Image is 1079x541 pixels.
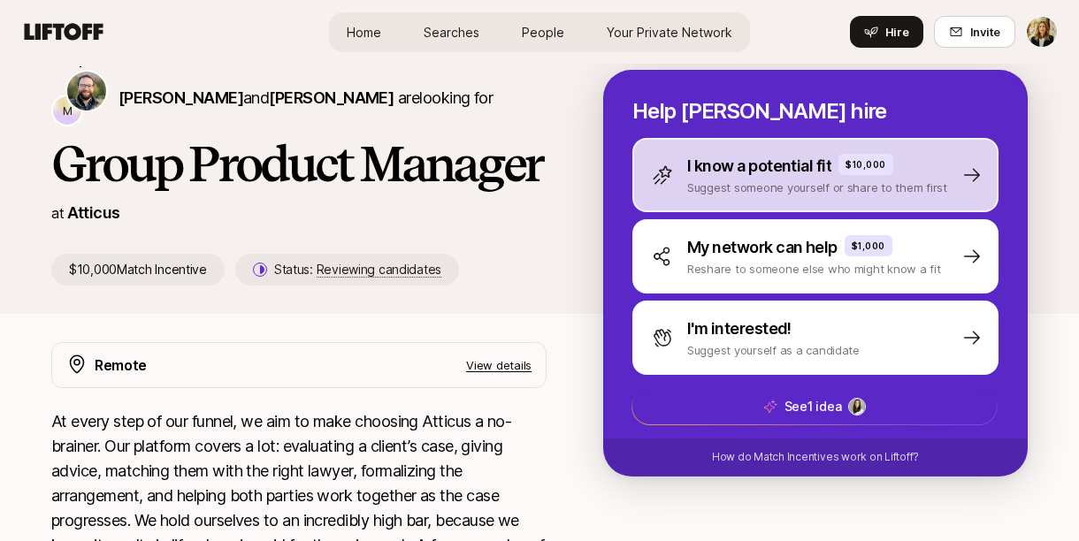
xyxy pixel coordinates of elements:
[119,86,493,110] p: are looking for
[784,396,842,417] p: See 1 idea
[508,16,578,49] a: People
[607,23,732,42] span: Your Private Network
[712,449,919,465] p: How do Match Incentives work on Liftoff?
[687,316,792,341] p: I'm interested!
[687,179,947,196] p: Suggest someone yourself or share to them first
[849,399,865,415] img: 0e3d2002_b18a_452b_b86f_2982cf5a075b.jpg
[885,23,909,41] span: Hire
[67,203,119,222] a: Atticus
[347,23,381,42] span: Home
[67,72,106,110] img: Ben Abrahams
[593,16,746,49] a: Your Private Network
[95,354,147,377] p: Remote
[409,16,494,49] a: Searches
[687,235,838,260] p: My network can help
[119,88,243,107] span: [PERSON_NAME]
[687,154,831,179] p: I know a potential fit
[687,260,941,278] p: Reshare to someone else who might know a fit
[243,88,394,107] span: and
[1026,16,1058,48] button: Lauren Michaels
[424,23,479,42] span: Searches
[631,388,998,425] button: See1 idea
[687,341,860,359] p: Suggest yourself as a candidate
[51,137,547,190] h1: Group Product Manager
[522,23,564,42] span: People
[51,202,64,225] p: at
[51,254,225,286] p: $10,000 Match Incentive
[852,239,885,253] p: $1,000
[274,259,441,280] p: Status:
[269,88,394,107] span: [PERSON_NAME]
[970,23,1000,41] span: Invite
[333,16,395,49] a: Home
[317,262,441,278] span: Reviewing candidates
[846,157,886,171] p: $10,000
[934,16,1015,48] button: Invite
[466,356,532,374] p: View details
[632,99,999,124] p: Help [PERSON_NAME] hire
[63,100,73,121] p: M
[1027,17,1057,47] img: Lauren Michaels
[850,16,923,48] button: Hire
